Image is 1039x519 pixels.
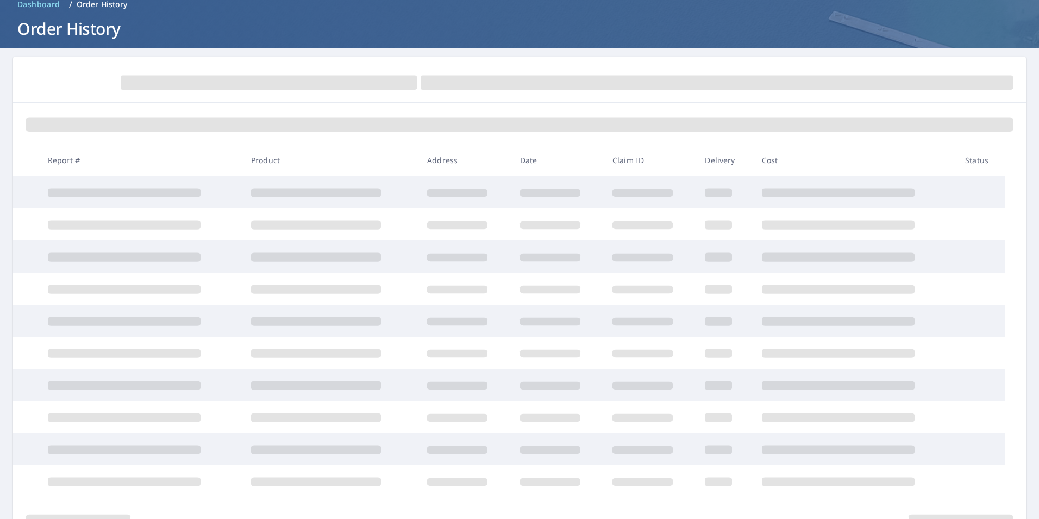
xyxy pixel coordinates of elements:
[604,144,696,176] th: Claim ID
[511,144,604,176] th: Date
[956,144,1005,176] th: Status
[696,144,753,176] th: Delivery
[13,17,1026,40] h1: Order History
[242,144,418,176] th: Product
[418,144,511,176] th: Address
[39,144,242,176] th: Report #
[753,144,956,176] th: Cost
